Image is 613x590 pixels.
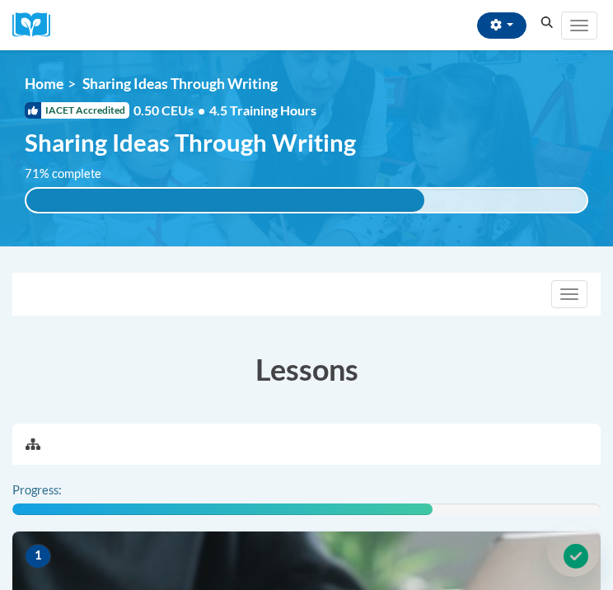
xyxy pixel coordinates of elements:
[209,102,316,118] span: 4.5 Training Hours
[25,544,51,569] span: 1
[25,75,63,92] a: Home
[547,524,600,577] iframe: Button to launch messaging window
[12,481,107,499] label: Progress:
[26,189,424,212] div: 71% complete
[477,12,526,39] button: Account Settings
[25,102,129,119] span: IACET Accredited
[198,102,205,118] span: •
[25,165,119,183] label: 71% complete
[133,101,209,119] span: 0.50 CEUs
[535,13,559,33] button: Search
[12,12,62,38] a: Cox Campus
[12,349,601,390] h3: Lessons
[25,128,356,157] span: Sharing Ideas Through Writing
[82,75,278,92] span: Sharing Ideas Through Writing
[12,12,62,38] img: Logo brand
